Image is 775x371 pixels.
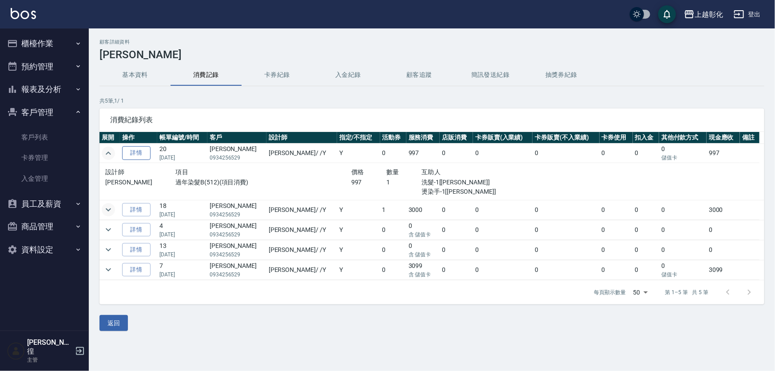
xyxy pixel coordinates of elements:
[594,288,626,296] p: 每頁顯示數量
[4,55,85,78] button: 預約管理
[421,187,527,196] p: 燙染手-1[[PERSON_NAME]]
[406,132,440,144] th: 服務消費
[102,203,115,216] button: expand row
[120,132,158,144] th: 操作
[440,200,473,219] td: 0
[409,231,437,239] p: 含 儲值卡
[707,200,740,219] td: 3000
[351,168,364,176] span: 價格
[473,200,533,219] td: 0
[533,220,599,239] td: 0
[600,260,633,279] td: 0
[659,240,707,259] td: 0
[266,200,337,219] td: [PERSON_NAME] / /Y
[740,132,759,144] th: 備註
[157,240,207,259] td: 13
[380,260,406,279] td: 0
[171,64,242,86] button: 消費記錄
[380,132,406,144] th: 活動券
[210,251,264,259] p: 0934256529
[159,271,205,279] p: [DATE]
[380,144,406,163] td: 0
[707,220,740,239] td: 0
[380,200,406,219] td: 1
[659,220,707,239] td: 0
[661,154,704,162] p: 儲值卡
[122,263,151,277] a: 詳情
[207,220,266,239] td: [PERSON_NAME]
[337,200,380,219] td: Y
[526,64,597,86] button: 抽獎券紀錄
[440,144,473,163] td: 0
[105,168,124,176] span: 設計師
[27,356,72,364] p: 主管
[99,39,764,45] h2: 顧客詳細資料
[122,243,151,257] a: 詳情
[406,220,440,239] td: 0
[600,240,633,259] td: 0
[105,178,175,187] p: [PERSON_NAME]
[210,211,264,219] p: 0934256529
[658,5,676,23] button: save
[7,342,25,360] img: Person
[659,144,707,163] td: 0
[159,154,205,162] p: [DATE]
[337,144,380,163] td: Y
[122,146,151,160] a: 詳情
[266,240,337,259] td: [PERSON_NAME] / /Y
[421,178,527,187] p: 洗髮-1[[PERSON_NAME]]
[707,132,740,144] th: 現金應收
[159,251,205,259] p: [DATE]
[406,240,440,259] td: 0
[440,132,473,144] th: 店販消費
[421,168,441,176] span: 互助人
[384,64,455,86] button: 顧客追蹤
[473,144,533,163] td: 0
[351,178,386,187] p: 997
[210,154,264,162] p: 0934256529
[157,260,207,279] td: 7
[4,192,85,215] button: 員工及薪資
[4,32,85,55] button: 櫃檯作業
[600,220,633,239] td: 0
[102,263,115,276] button: expand row
[440,240,473,259] td: 0
[630,280,651,304] div: 50
[386,178,421,187] p: 1
[533,132,599,144] th: 卡券販賣(不入業績)
[659,260,707,279] td: 0
[409,251,437,259] p: 含 儲值卡
[695,9,723,20] div: 上越彰化
[665,288,708,296] p: 第 1–5 筆 共 5 筆
[473,220,533,239] td: 0
[406,260,440,279] td: 3099
[533,144,599,163] td: 0
[159,231,205,239] p: [DATE]
[102,243,115,256] button: expand row
[600,132,633,144] th: 卡券使用
[157,220,207,239] td: 4
[633,240,659,259] td: 0
[4,215,85,238] button: 商品管理
[175,178,351,187] p: 過年染髮B(512)(項目消費)
[661,271,704,279] p: 儲值卡
[99,97,764,105] p: 共 5 筆, 1 / 1
[207,132,266,144] th: 客戶
[533,260,599,279] td: 0
[707,240,740,259] td: 0
[440,220,473,239] td: 0
[386,168,399,176] span: 數量
[473,132,533,144] th: 卡券販賣(入業績)
[242,64,313,86] button: 卡券紀錄
[473,240,533,259] td: 0
[633,220,659,239] td: 0
[406,200,440,219] td: 3000
[4,168,85,189] a: 入金管理
[337,240,380,259] td: Y
[175,168,188,176] span: 項目
[99,48,764,61] h3: [PERSON_NAME]
[337,260,380,279] td: Y
[659,132,707,144] th: 其他付款方式
[707,144,740,163] td: 997
[157,132,207,144] th: 帳單編號/時間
